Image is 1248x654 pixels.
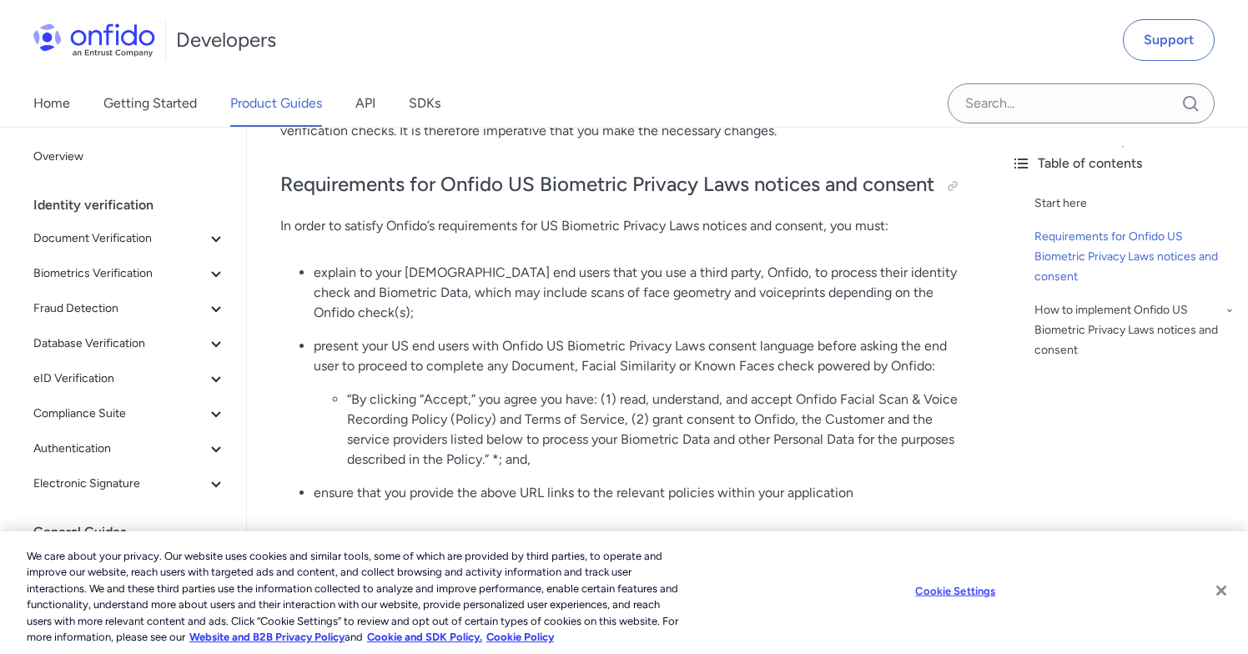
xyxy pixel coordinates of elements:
[103,80,197,127] a: Getting Started
[27,548,687,646] div: We care about your privacy. Our website uses cookies and similar tools, some of which are provide...
[27,362,233,395] button: eID Verification
[280,216,964,236] p: In order to satisfy Onfido’s requirements for US Biometric Privacy Laws notices and consent, you ...
[347,390,964,470] li: “By clicking “Accept,” you agree you have: (1) read, understand, and accept Onfido Facial Scan & ...
[27,257,233,290] button: Biometrics Verification
[33,369,206,389] span: eID Verification
[230,80,322,127] a: Product Guides
[27,292,233,325] button: Fraud Detection
[33,147,226,167] span: Overview
[1203,572,1240,609] button: Close
[314,263,964,323] p: explain to your [DEMOGRAPHIC_DATA] end users that you use a third party, Onfido, to process their...
[33,299,206,319] span: Fraud Detection
[27,140,233,174] a: Overview
[27,432,233,465] button: Authentication
[1034,194,1235,214] a: Start here
[1034,227,1235,287] a: Requirements for Onfido US Biometric Privacy Laws notices and consent
[27,467,233,501] button: Electronic Signature
[189,631,345,643] a: More information about our cookie policy., opens in a new tab
[27,222,233,255] button: Document Verification
[33,189,239,222] div: Identity verification
[486,631,554,643] a: Cookie Policy
[33,80,70,127] a: Home
[409,80,440,127] a: SDKs
[280,171,964,199] h2: Requirements for Onfido US Biometric Privacy Laws notices and consent
[280,530,964,590] p: * You may change the phrasing to be consistent with your user experience, as long as you obtain c...
[27,397,233,430] button: Compliance Suite
[1123,19,1215,61] a: Support
[948,83,1215,123] input: Onfido search input field
[33,439,206,459] span: Authentication
[314,483,964,503] p: ensure that you provide the above URL links to the relevant policies within your application
[27,327,233,360] button: Database Verification
[176,27,276,53] h1: Developers
[314,336,964,376] p: present your US end users with Onfido US Biometric Privacy Laws consent language before asking th...
[33,334,206,354] span: Database Verification
[1034,300,1235,360] a: How to implement Onfido US Biometric Privacy Laws notices and consent
[903,575,1008,608] button: Cookie Settings
[33,474,206,494] span: Electronic Signature
[33,23,155,57] img: Onfido Logo
[1011,153,1235,174] div: Table of contents
[33,404,206,424] span: Compliance Suite
[367,631,482,643] a: Cookie and SDK Policy.
[33,229,206,249] span: Document Verification
[355,80,375,127] a: API
[33,516,239,549] div: General Guides
[33,264,206,284] span: Biometrics Verification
